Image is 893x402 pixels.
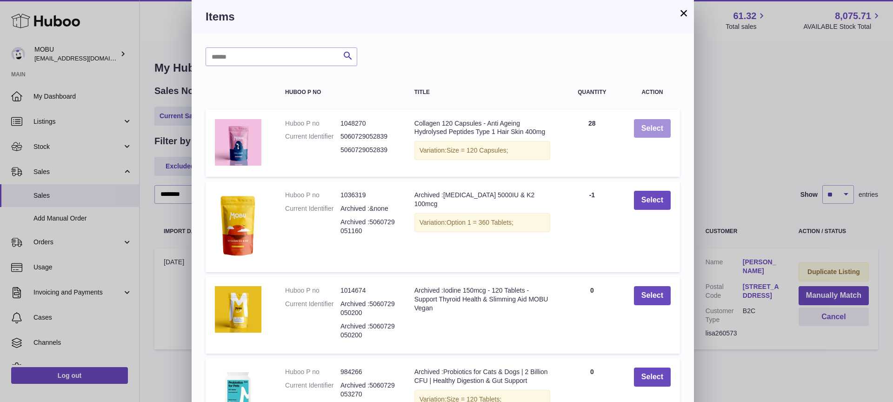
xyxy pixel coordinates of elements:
[285,381,340,399] dt: Current Identifier
[560,181,625,272] td: -1
[560,110,625,177] td: 28
[414,368,550,385] div: Archived :Probiotics for Cats & Dogs | 2 Billion CFU | Healthy Digestion & Gut Support
[340,218,396,235] dd: Archived :5060729051160
[405,80,560,105] th: Title
[560,80,625,105] th: Quantity
[634,191,671,210] button: Select
[285,368,340,376] dt: Huboo P no
[634,286,671,305] button: Select
[215,191,261,261] img: Archived :Vitamin D3 5000IU & K2 100mcg
[678,7,689,19] button: ×
[560,277,625,353] td: 0
[340,132,396,141] dd: 5060729052839
[625,80,680,105] th: Action
[414,213,550,232] div: Variation:
[414,191,550,208] div: Archived :[MEDICAL_DATA] 5000IU & K2 100mcg
[634,119,671,138] button: Select
[340,119,396,128] dd: 1048270
[340,146,396,154] dd: 5060729052839
[446,219,513,226] span: Option 1 = 360 Tablets;
[285,286,340,295] dt: Huboo P no
[340,300,396,317] dd: Archived :5060729050200
[285,191,340,200] dt: Huboo P no
[340,368,396,376] dd: 984266
[340,322,396,340] dd: Archived :5060729050200
[285,204,340,213] dt: Current Identifier
[285,132,340,141] dt: Current Identifier
[215,119,261,166] img: Collagen 120 Capsules - Anti Ageing Hydrolysed Peptides Type 1 Hair Skin 400mg
[634,368,671,387] button: Select
[414,286,550,313] div: Archived :Iodine 150mcg - 120 Tablets - Support Thyroid Health & Slimming Aid MOBU Vegan
[340,286,396,295] dd: 1014674
[276,80,405,105] th: Huboo P no
[414,119,550,137] div: Collagen 120 Capsules - Anti Ageing Hydrolysed Peptides Type 1 Hair Skin 400mg
[446,147,508,154] span: Size = 120 Capsules;
[285,300,340,317] dt: Current Identifier
[285,119,340,128] dt: Huboo P no
[206,9,680,24] h3: Items
[340,381,396,399] dd: Archived :5060729053270
[215,286,261,333] img: Archived :Iodine 150mcg - 120 Tablets - Support Thyroid Health & Slimming Aid MOBU Vegan
[414,141,550,160] div: Variation:
[340,191,396,200] dd: 1036319
[340,204,396,213] dd: Archived :&none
